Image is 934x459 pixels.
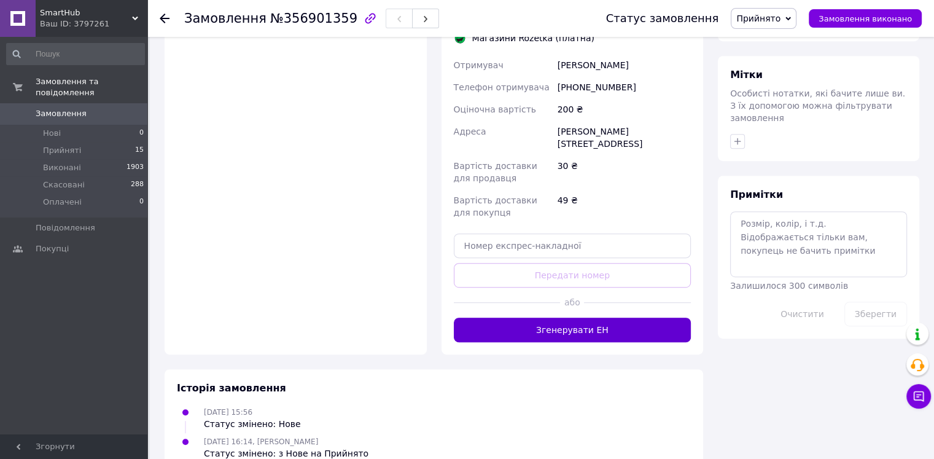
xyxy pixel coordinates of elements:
[555,189,693,224] div: 49 ₴
[36,76,147,98] span: Замовлення та повідомлення
[555,54,693,76] div: [PERSON_NAME]
[43,179,85,190] span: Скасовані
[40,7,132,18] span: SmartHub
[469,32,597,44] div: Магазини Rozetka (платна)
[560,296,584,308] span: або
[36,243,69,254] span: Покупці
[454,318,691,342] button: Згенерувати ЕН
[270,11,357,26] span: №356901359
[736,14,780,23] span: Прийнято
[454,127,486,136] span: Адреса
[40,18,147,29] div: Ваш ID: 3797261
[555,76,693,98] div: [PHONE_NUMBER]
[160,12,169,25] div: Повернутися назад
[204,437,318,446] span: [DATE] 16:14, [PERSON_NAME]
[454,60,504,70] span: Отримувач
[43,162,81,173] span: Виконані
[730,281,848,291] span: Залишилося 300 символів
[606,12,719,25] div: Статус замовлення
[454,195,537,218] span: Вартість доставки для покупця
[131,179,144,190] span: 288
[555,155,693,189] div: 30 ₴
[139,197,144,208] span: 0
[184,11,267,26] span: Замовлення
[454,161,537,183] span: Вартість доставки для продавця
[454,82,550,92] span: Телефон отримувача
[6,43,145,65] input: Пошук
[809,9,922,28] button: Замовлення виконано
[454,104,536,114] span: Оціночна вартість
[730,88,905,123] span: Особисті нотатки, які бачите лише ви. З їх допомогою можна фільтрувати замовлення
[177,382,286,394] span: Історія замовлення
[204,418,301,430] div: Статус змінено: Нове
[819,14,912,23] span: Замовлення виконано
[555,120,693,155] div: [PERSON_NAME][STREET_ADDRESS]
[43,197,82,208] span: Оплачені
[730,69,763,80] span: Мітки
[454,233,691,258] input: Номер експрес-накладної
[126,162,144,173] span: 1903
[135,145,144,156] span: 15
[139,128,144,139] span: 0
[730,189,783,200] span: Примітки
[555,98,693,120] div: 200 ₴
[43,145,81,156] span: Прийняті
[43,128,61,139] span: Нові
[36,108,87,119] span: Замовлення
[204,408,252,417] span: [DATE] 15:56
[906,384,931,409] button: Чат з покупцем
[36,222,95,233] span: Повідомлення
